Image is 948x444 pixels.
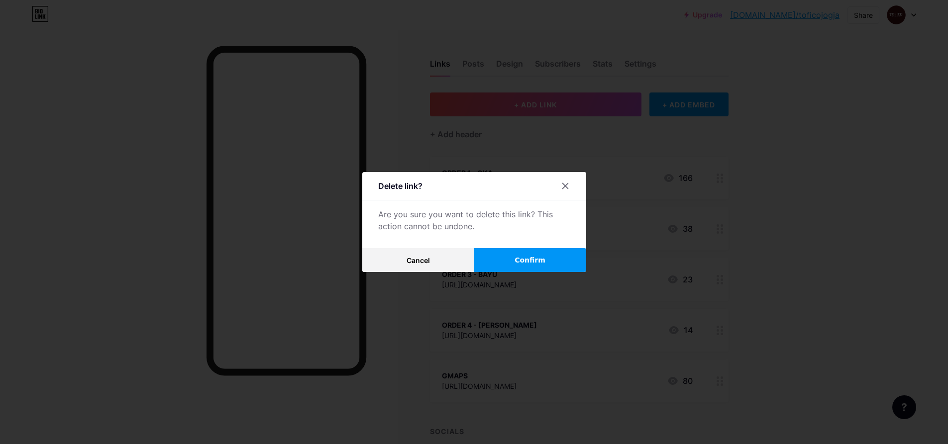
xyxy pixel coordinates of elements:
button: Confirm [474,248,586,272]
div: Are you sure you want to delete this link? This action cannot be undone. [378,208,570,232]
button: Cancel [362,248,474,272]
span: Cancel [407,256,430,265]
span: Confirm [515,255,545,266]
div: Delete link? [378,180,422,192]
